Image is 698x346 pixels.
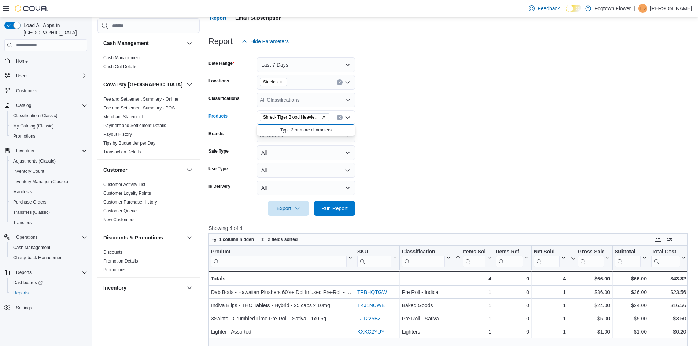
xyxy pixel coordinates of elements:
[650,4,692,13] p: [PERSON_NAME]
[208,131,224,137] label: Brands
[209,235,257,244] button: 1 column hidden
[337,79,343,85] button: Clear input
[103,114,143,120] span: Merchant Statement
[1,302,90,313] button: Settings
[357,316,381,321] a: LJT225BZ
[103,81,183,88] h3: Cova Pay [GEOGRAPHIC_DATA]
[103,149,141,155] span: Transaction Details
[402,274,451,283] div: -
[615,301,647,310] div: $24.00
[595,4,631,13] p: Fogtown Flower
[7,176,90,187] button: Inventory Manager (Classic)
[13,233,87,242] span: Operations
[651,249,680,267] div: Total Cost
[1,232,90,242] button: Operations
[463,249,485,256] div: Items Sold
[103,208,137,213] a: Customer Queue
[13,101,87,110] span: Catalog
[651,249,680,256] div: Total Cost
[1,71,90,81] button: Users
[13,189,32,195] span: Manifests
[402,327,451,336] div: Lighters
[357,249,397,267] button: SKU
[7,197,90,207] button: Purchase Orders
[208,183,230,189] label: Is Delivery
[10,243,87,252] span: Cash Management
[103,217,134,223] span: New Customers
[16,103,31,108] span: Catalog
[455,327,491,336] div: 1
[337,115,343,120] button: Clear input
[10,289,32,297] a: Reports
[1,267,90,278] button: Reports
[10,111,87,120] span: Classification (Classic)
[570,301,610,310] div: $24.00
[13,86,87,95] span: Customers
[13,113,58,119] span: Classification (Classic)
[534,249,560,256] div: Net Sold
[534,249,560,267] div: Net Sold
[314,201,355,216] button: Run Report
[7,217,90,228] button: Transfers
[357,289,387,295] a: TPBHQTGW
[260,113,329,121] span: Shred- Tiger Blood Heavies Diamond & Disty Infused Pre-Roll - Indica - 3x0.5g
[257,125,355,135] button: Type 3 or more characters
[103,105,175,111] span: Fee and Settlement Summary - POS
[10,177,71,186] a: Inventory Manager (Classic)
[13,57,31,66] a: Home
[103,182,145,187] span: Customer Activity List
[321,205,348,212] span: Run Report
[103,199,157,205] span: Customer Purchase History
[496,301,529,310] div: 0
[16,305,32,311] span: Settings
[402,249,445,267] div: Classification
[526,1,563,16] a: Feedback
[103,284,126,291] h3: Inventory
[97,180,200,227] div: Customer
[16,73,27,79] span: Users
[208,166,228,172] label: Use Type
[13,303,87,312] span: Settings
[651,314,686,323] div: $3.50
[103,131,132,137] span: Payout History
[211,301,352,310] div: Indiva Blips - THC Tablets - Hybrid - 25 caps x 10mg
[185,80,194,89] button: Cova Pay [GEOGRAPHIC_DATA]
[13,255,64,261] span: Chargeback Management
[534,249,566,267] button: Net Sold
[455,274,491,283] div: 4
[13,146,87,155] span: Inventory
[455,314,491,323] div: 1
[13,133,36,139] span: Promotions
[496,249,529,267] button: Items Ref
[496,288,529,297] div: 0
[258,235,300,244] button: 2 fields sorted
[97,248,200,277] div: Discounts & Promotions
[7,207,90,217] button: Transfers (Classic)
[7,242,90,253] button: Cash Management
[263,114,320,121] span: Shred- Tiger Blood Heavies Diamond & Disty Infused Pre-Roll - Indica - 3x0.5g
[7,131,90,141] button: Promotions
[10,218,34,227] a: Transfers
[103,284,184,291] button: Inventory
[103,81,184,88] button: Cova Pay [GEOGRAPHIC_DATA]
[534,274,566,283] div: 4
[455,288,491,297] div: 1
[103,97,178,102] a: Fee and Settlement Summary - Online
[634,4,635,13] p: |
[357,329,385,335] a: KXKC2YUY
[654,235,662,244] button: Keyboard shortcuts
[103,114,143,119] a: Merchant Statement
[103,190,151,196] span: Customer Loyalty Points
[13,123,54,129] span: My Catalog (Classic)
[10,111,60,120] a: Classification (Classic)
[13,158,56,164] span: Adjustments (Classic)
[103,96,178,102] span: Fee and Settlement Summary - Online
[103,234,163,241] h3: Discounts & Promotions
[10,132,38,141] a: Promotions
[1,100,90,111] button: Catalog
[257,163,355,178] button: All
[260,78,287,86] span: Steeles
[10,208,53,217] a: Transfers (Classic)
[257,125,355,135] div: Choose from the following options
[97,53,200,74] div: Cash Management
